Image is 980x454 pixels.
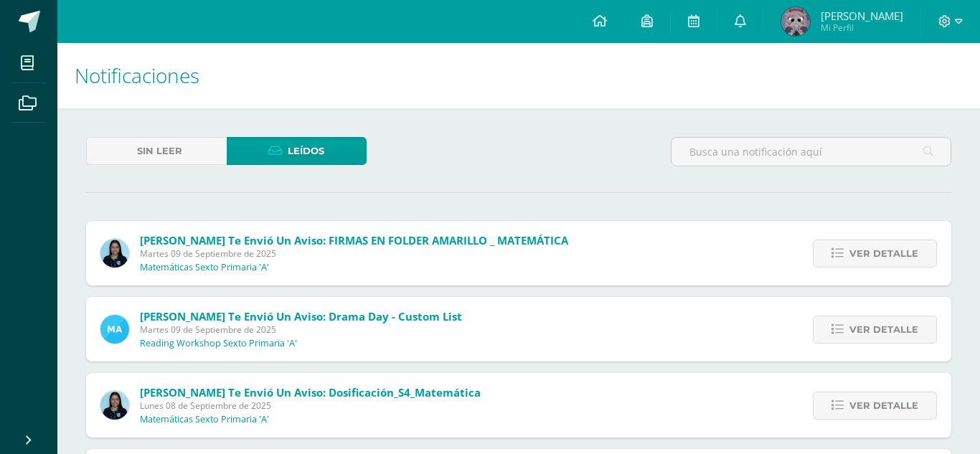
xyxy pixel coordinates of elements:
span: [PERSON_NAME] te envió un aviso: Dosificación_S4_Matemática [140,385,481,399]
span: Martes 09 de Septiembre de 2025 [140,247,568,260]
p: Reading Workshop Sexto Primaria 'A' [140,338,297,349]
span: Ver detalle [849,392,918,419]
span: Leídos [288,138,324,164]
span: Notificaciones [75,62,199,89]
a: Sin leer [86,137,227,165]
a: Leídos [227,137,367,165]
span: Mi Perfil [821,22,903,34]
span: Sin leer [137,138,182,164]
span: Lunes 08 de Septiembre de 2025 [140,399,481,412]
input: Busca una notificación aquí [672,138,951,166]
span: [PERSON_NAME] te envió un aviso: FIRMAS EN FOLDER AMARILLO _ MATEMÁTICA [140,233,568,247]
span: Ver detalle [849,316,918,343]
span: [PERSON_NAME] [821,9,903,23]
span: [PERSON_NAME] te envió un aviso: Drama day - Custom list [140,309,462,323]
img: 1c2e75a0a924ffa84caa3ccf4b89f7cc.png [100,391,129,420]
p: Matemáticas Sexto Primaria 'A' [140,262,269,273]
span: Martes 09 de Septiembre de 2025 [140,323,462,336]
img: d0c83b24586aadd50ad5810065fa6244.png [781,7,810,36]
p: Matemáticas Sexto Primaria 'A' [140,414,269,425]
img: 51297686cd001f20f1b4136f7b1f914a.png [100,315,129,344]
img: 1c2e75a0a924ffa84caa3ccf4b89f7cc.png [100,239,129,268]
span: Ver detalle [849,240,918,267]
